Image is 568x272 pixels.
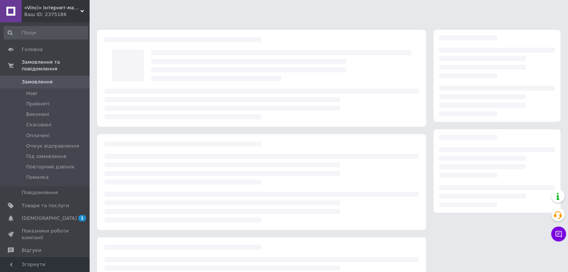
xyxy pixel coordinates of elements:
[26,121,52,128] span: Скасовані
[26,174,49,181] span: Помилка
[26,143,79,149] span: Очікує відправлення
[26,164,75,170] span: Повторний дзвінок
[26,153,66,160] span: Під замовлення
[22,228,69,241] span: Показники роботи компанії
[78,215,86,221] span: 1
[26,111,49,118] span: Виконані
[22,215,77,222] span: [DEMOGRAPHIC_DATA]
[22,247,41,254] span: Відгуки
[22,79,53,85] span: Замовлення
[22,59,90,72] span: Замовлення та повідомлення
[26,132,50,139] span: Оплачені
[26,90,37,97] span: Нові
[24,11,90,18] div: Ваш ID: 2375186
[4,26,88,39] input: Пошук
[22,202,69,209] span: Товари та послуги
[26,101,49,107] span: Прийняті
[551,227,566,241] button: Чат з покупцем
[24,4,80,11] span: «Vinci» Інтернет-магазин
[22,189,58,196] span: Повідомлення
[22,46,43,53] span: Головна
